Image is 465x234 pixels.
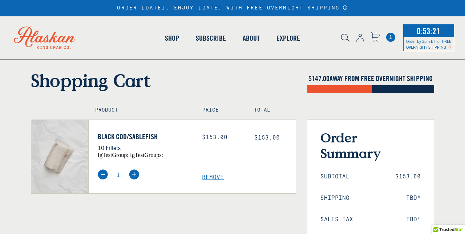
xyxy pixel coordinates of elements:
[130,152,163,158] span: igTestGroups:
[343,5,348,10] a: Announcement Bar Modal
[234,17,268,59] a: About
[406,39,451,49] span: Order by 3pm ET for FREE OVERNIGHT SHIPPING
[187,17,234,59] a: Subscribe
[320,195,349,202] span: Shipping
[4,16,85,59] img: Alaskan King Crab Co. logo
[98,169,108,179] img: minus
[356,34,364,42] img: account
[129,169,139,179] img: plus
[415,24,442,38] span: 0:53:21
[31,70,296,91] h1: Shopping Cart
[31,120,88,193] img: Black Cod/Sablefish - 10 Fillets
[312,74,329,83] span: 147.00
[395,173,421,180] span: $153.00
[157,17,187,59] a: Shop
[254,107,290,113] h4: Total
[341,34,349,42] img: search
[268,17,308,59] a: Explore
[386,33,395,42] a: Cart
[254,134,280,141] span: $153.00
[98,152,129,158] span: igTestGroup:
[117,5,348,11] div: ORDER [DATE], ENJOY [DATE] WITH FREE OVERNIGHT SHIPPING
[202,174,296,181] a: Remove
[307,74,434,83] h4: $ AWAY FROM FREE OVERNIGHT SHIPPING
[320,130,421,161] h3: Order Summary
[202,107,238,113] h4: Price
[386,33,395,42] span: 1
[95,107,187,113] h4: Product
[202,134,243,141] div: $153.00
[448,44,451,49] span: Shipping Notice Icon
[98,132,191,141] a: Black Cod/Sablefish
[320,173,349,180] span: Subtotal
[371,32,380,43] a: Cart
[98,143,191,152] p: 10 Fillets
[320,216,353,223] span: Sales Tax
